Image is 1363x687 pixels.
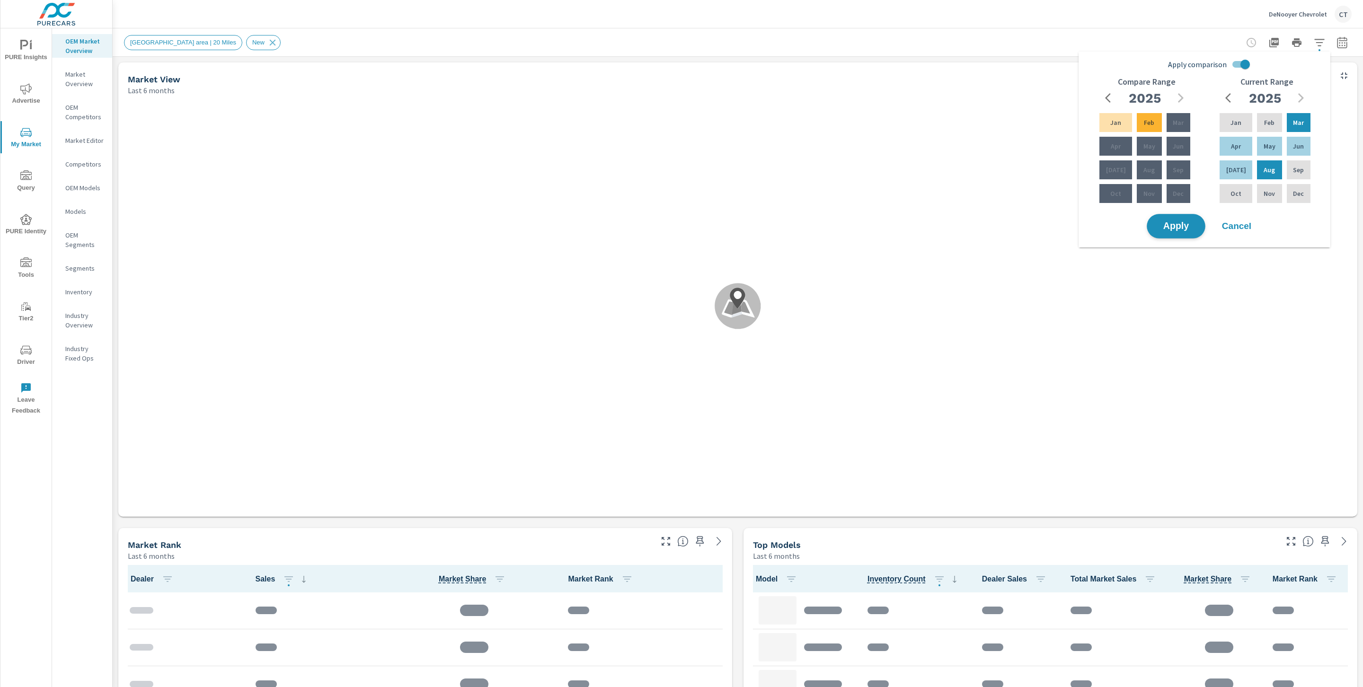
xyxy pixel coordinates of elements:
[52,308,112,332] div: Industry Overview
[52,285,112,299] div: Inventory
[1293,118,1304,127] p: Mar
[1143,189,1155,198] p: Nov
[0,28,52,420] div: nav menu
[65,264,105,273] p: Segments
[52,67,112,91] div: Market Overview
[1118,77,1176,87] h6: Compare Range
[1264,118,1274,127] p: Feb
[65,36,105,55] p: OEM Market Overview
[1293,141,1304,151] p: Jun
[1333,33,1352,52] button: Select Date Range
[3,214,49,237] span: PURE Identity
[3,83,49,106] span: Advertise
[1335,6,1352,23] div: CT
[65,159,105,169] p: Competitors
[65,136,105,145] p: Market Editor
[867,573,926,585] span: The number of vehicles currently in dealer inventory. This does not include shared inventory, nor...
[1264,189,1275,198] p: Nov
[677,536,689,547] span: Market Rank shows you how you rank, in terms of sales, to other dealerships in your market. “Mark...
[247,39,270,46] span: New
[1173,118,1184,127] p: Mar
[1208,214,1265,238] button: Cancel
[65,344,105,363] p: Industry Fixed Ops
[1293,189,1304,198] p: Dec
[1293,165,1304,175] p: Sep
[1071,573,1159,585] span: Total Market Sales
[124,39,242,46] span: [GEOGRAPHIC_DATA] area | 20 Miles
[1265,33,1283,52] button: "Export Report to PDF"
[1184,573,1255,585] span: Market Share
[65,207,105,216] p: Models
[1144,118,1154,127] p: Feb
[1273,573,1341,585] span: Market Rank
[1264,141,1275,151] p: May
[1218,222,1256,230] span: Cancel
[568,573,636,585] span: Market Rank
[1147,214,1205,238] button: Apply
[1168,59,1227,70] span: Apply comparison
[1336,68,1352,83] button: Minimize Widget
[982,573,1050,585] span: Dealer Sales
[52,228,112,252] div: OEM Segments
[1143,165,1155,175] p: Aug
[1230,118,1241,127] p: Jan
[1184,573,1232,585] span: Model Sales / Total Market Sales. [Market = within dealer PMA (or 60 miles if no PMA is defined) ...
[1111,141,1121,151] p: Apr
[128,550,175,562] p: Last 6 months
[692,534,708,549] span: Save this to your personalized report
[52,181,112,195] div: OEM Models
[246,35,281,50] div: New
[65,311,105,330] p: Industry Overview
[753,540,801,550] h5: Top Models
[1226,165,1246,175] p: [DATE]
[1173,141,1184,151] p: Jun
[3,382,49,416] span: Leave Feedback
[1264,165,1275,175] p: Aug
[52,261,112,275] div: Segments
[1230,189,1241,198] p: Oct
[439,573,487,585] span: Dealer Sales / Total Market Sales. [Market = within dealer PMA (or 60 miles if no PMA is defined)...
[65,183,105,193] p: OEM Models
[1106,165,1126,175] p: [DATE]
[1143,141,1155,151] p: May
[52,100,112,124] div: OEM Competitors
[52,34,112,58] div: OEM Market Overview
[1157,222,1195,231] span: Apply
[1110,118,1121,127] p: Jan
[3,40,49,63] span: PURE Insights
[52,133,112,148] div: Market Editor
[3,170,49,194] span: Query
[128,540,181,550] h5: Market Rank
[1310,33,1329,52] button: Apply Filters
[711,534,726,549] a: See more details in report
[1249,90,1281,106] h2: 2025
[1302,536,1314,547] span: Find the biggest opportunities within your model lineup nationwide. [Source: Market registration ...
[1269,10,1327,18] p: DeNooyer Chevrolet
[1173,165,1184,175] p: Sep
[52,342,112,365] div: Industry Fixed Ops
[52,157,112,171] div: Competitors
[1231,141,1241,151] p: Apr
[128,85,175,96] p: Last 6 months
[658,534,673,549] button: Make Fullscreen
[3,257,49,281] span: Tools
[65,287,105,297] p: Inventory
[867,573,960,585] span: Inventory Count
[753,550,800,562] p: Last 6 months
[1318,534,1333,549] span: Save this to your personalized report
[1173,189,1184,198] p: Dec
[1110,189,1121,198] p: Oct
[3,127,49,150] span: My Market
[3,301,49,324] span: Tier2
[1336,534,1352,549] a: See more details in report
[756,573,801,585] span: Model
[1283,534,1299,549] button: Make Fullscreen
[131,573,177,585] span: Dealer
[1240,77,1293,87] h6: Current Range
[65,230,105,249] p: OEM Segments
[256,573,310,585] span: Sales
[3,344,49,368] span: Driver
[128,74,180,84] h5: Market View
[52,204,112,219] div: Models
[65,103,105,122] p: OEM Competitors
